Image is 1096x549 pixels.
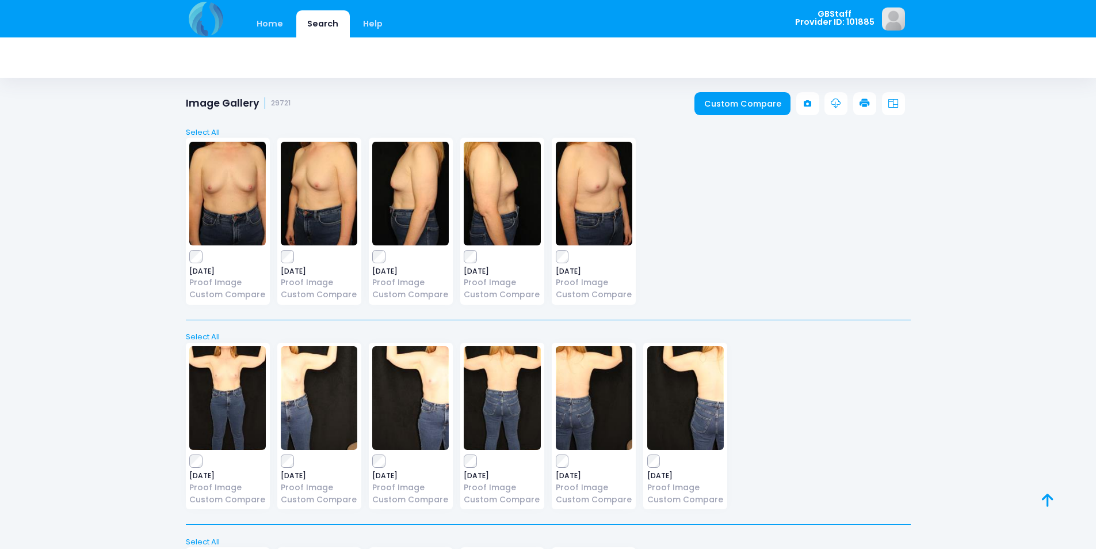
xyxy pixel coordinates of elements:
a: Custom Compare [647,494,724,506]
span: [DATE] [464,472,540,479]
a: Custom Compare [556,494,632,506]
img: image [882,7,905,31]
h1: Image Gallery [186,97,291,109]
img: image [189,346,266,450]
a: Custom Compare [464,494,540,506]
span: [DATE] [556,268,632,275]
a: Proof Image [372,482,449,494]
small: 29721 [271,99,291,108]
a: Custom Compare [556,289,632,301]
span: GBStaff Provider ID: 101885 [795,10,874,26]
a: Proof Image [281,482,357,494]
a: Proof Image [281,277,357,289]
a: Proof Image [556,482,632,494]
a: Proof Image [647,482,724,494]
a: Custom Compare [189,494,266,506]
a: Custom Compare [281,494,357,506]
span: [DATE] [372,268,449,275]
a: Custom Compare [464,289,540,301]
a: Proof Image [464,277,540,289]
a: Custom Compare [189,289,266,301]
img: image [372,142,449,245]
img: image [281,142,357,245]
a: Help [352,10,394,37]
a: Custom Compare [281,289,357,301]
a: Home [246,10,295,37]
img: image [281,346,357,450]
a: Select All [182,127,914,138]
span: [DATE] [281,268,357,275]
img: image [647,346,724,450]
img: image [556,142,632,245]
img: image [464,142,540,245]
a: Search [296,10,350,37]
span: [DATE] [189,472,266,479]
span: [DATE] [647,472,724,479]
span: [DATE] [189,268,266,275]
img: image [372,346,449,450]
a: Select All [182,331,914,343]
a: Custom Compare [372,494,449,506]
span: [DATE] [281,472,357,479]
a: Proof Image [189,277,266,289]
span: [DATE] [372,472,449,479]
span: [DATE] [556,472,632,479]
a: Proof Image [189,482,266,494]
img: image [556,346,632,450]
img: image [464,346,540,450]
a: Proof Image [464,482,540,494]
a: Select All [182,536,914,548]
img: image [189,142,266,245]
span: [DATE] [464,268,540,275]
a: Custom Compare [694,92,791,115]
a: Proof Image [556,277,632,289]
a: Custom Compare [372,289,449,301]
a: Proof Image [372,277,449,289]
